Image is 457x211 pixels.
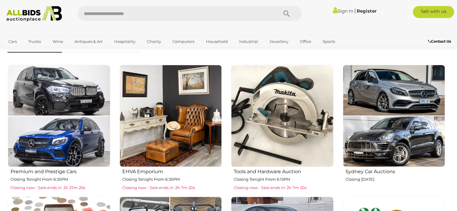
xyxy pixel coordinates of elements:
[24,37,45,47] a: Trucks
[346,167,445,174] h2: Sydney Car Auctions
[11,185,85,190] span: Closing now - Sale ends in: 2h 37m 20s
[3,6,65,22] img: Allbids.com.au
[110,37,139,47] a: Hospitality
[120,65,222,167] img: EHVA Emporium
[5,47,55,56] a: [GEOGRAPHIC_DATA]
[234,167,334,174] h2: Tools and Hardware Auction
[343,65,445,192] a: Sydney Car Auctions Closing [DATE]
[122,185,195,190] span: Closing now - Sale ends in: 2h 7m 20s
[169,37,198,47] a: Computers
[428,38,452,45] a: Contact Us
[231,65,334,167] img: Tools and Hardware Auction
[234,176,334,183] p: Closing Tonight From 6:15PM
[296,37,315,47] a: Office
[413,6,454,18] a: Sell with us
[119,65,222,192] a: EHVA Emporium Closing Tonight From 6:30PM Closing now - Sale ends in: 2h 7m 20s
[272,6,302,21] button: Search
[122,167,222,174] h2: EHVA Emporium
[202,37,232,47] a: Household
[11,167,110,174] h2: Premium and Prestige Cars
[428,39,451,44] b: Contact Us
[8,65,110,167] img: Premium and Prestige Cars
[143,37,165,47] a: Charity
[356,8,376,14] a: Register
[71,37,106,47] a: Antiques & Art
[49,37,67,47] a: Wine
[122,176,222,183] p: Closing Tonight From 6:30PM
[354,8,355,14] span: |
[343,65,445,167] img: Sydney Car Auctions
[231,65,334,192] a: Tools and Hardware Auction Closing Tonight From 6:15PM Closing now - Sale ends in: 2h 7m 20s
[5,37,21,47] a: Cars
[234,185,306,190] span: Closing now - Sale ends in: 2h 7m 20s
[319,37,339,47] a: Sports
[266,37,292,47] a: Jewellery
[11,176,110,183] p: Closing Tonight From 6:30PM
[346,176,445,183] p: Closing [DATE]
[333,8,353,14] a: Sign In
[235,37,262,47] a: Industrial
[8,65,110,192] a: Premium and Prestige Cars Closing Tonight From 6:30PM Closing now - Sale ends in: 2h 37m 20s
